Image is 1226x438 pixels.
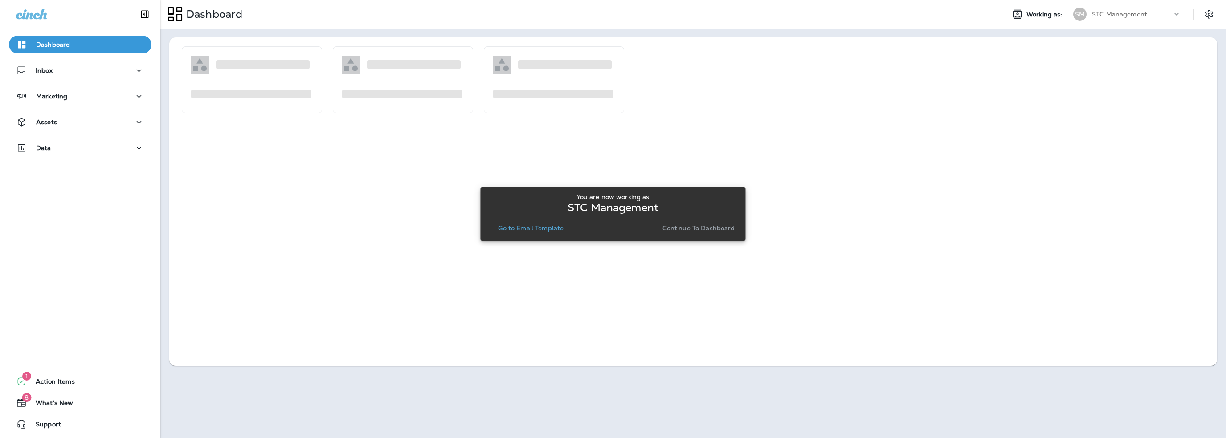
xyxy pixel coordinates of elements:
p: Dashboard [36,41,70,48]
button: Continue to Dashboard [659,222,739,234]
span: 1 [22,372,31,381]
button: Data [9,139,151,157]
p: STC Management [1092,11,1147,18]
button: Go to Email Template [494,222,567,234]
button: Dashboard [9,36,151,53]
p: You are now working as [576,193,649,201]
div: SM [1073,8,1087,21]
button: Inbox [9,61,151,79]
button: Settings [1201,6,1217,22]
button: 1Action Items [9,373,151,390]
p: Dashboard [183,8,242,21]
span: Working as: [1026,11,1064,18]
p: Go to Email Template [498,225,564,232]
span: Support [27,421,61,431]
button: Marketing [9,87,151,105]
span: Action Items [27,378,75,389]
p: Inbox [36,67,53,74]
p: Assets [36,119,57,126]
p: STC Management [568,204,658,211]
p: Continue to Dashboard [662,225,735,232]
p: Marketing [36,93,67,100]
button: Assets [9,113,151,131]
button: Collapse Sidebar [132,5,157,23]
p: Data [36,144,51,151]
span: What's New [27,399,73,410]
span: 8 [22,393,31,402]
button: 8What's New [9,394,151,412]
button: Support [9,415,151,433]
